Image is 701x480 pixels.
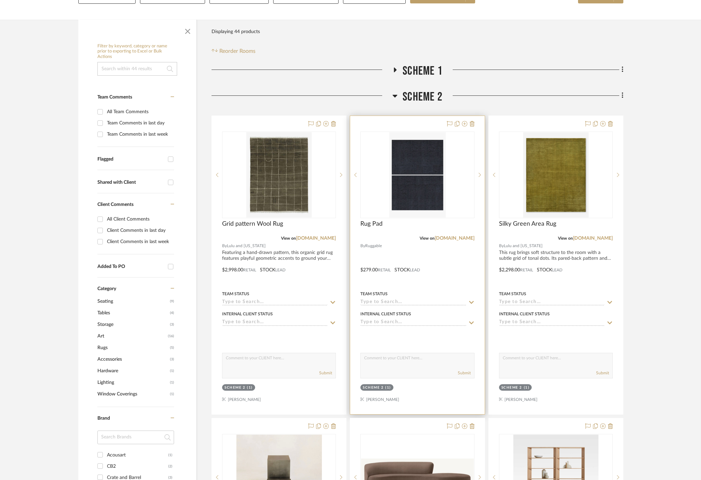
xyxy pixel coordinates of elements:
span: (3) [170,354,174,365]
span: Team Comments [97,95,132,100]
div: Team Status [360,291,388,297]
span: By [499,243,504,249]
span: By [222,243,227,249]
input: Type to Search… [360,319,466,326]
input: Type to Search… [222,299,328,306]
div: Flagged [97,156,165,162]
span: Grid pattern Wool Rug [222,220,283,228]
input: Type to Search… [499,319,605,326]
a: [DOMAIN_NAME] [435,236,474,241]
img: Grid pattern Wool Rug [246,132,312,217]
div: CB2 [107,461,168,472]
span: Silky Green Area Rug [499,220,556,228]
div: Team Comments in last week [107,129,172,140]
div: (1) [385,385,391,390]
span: By [360,243,365,249]
div: (1) [168,450,172,461]
img: Silky Green Area Rug [523,132,589,217]
span: Scheme 1 [403,64,442,78]
div: Client Comments in last day [107,225,172,236]
span: Lulu and [US_STATE] [227,243,266,249]
div: (1) [524,385,530,390]
span: Lighting [97,377,168,388]
div: Scheme 2 [501,385,522,390]
span: (3) [170,319,174,330]
div: 0 [361,132,474,218]
button: Submit [319,370,332,376]
div: Client Comments in last week [107,236,172,247]
span: Art [97,330,166,342]
img: Rug Pad [389,132,446,217]
span: View on [420,236,435,240]
a: [DOMAIN_NAME] [573,236,613,241]
div: Team Status [222,291,249,297]
span: Reorder Rooms [219,47,255,55]
span: Scheme 2 [403,90,442,104]
input: Type to Search… [360,299,466,306]
span: Seating [97,296,168,307]
span: Tables [97,307,168,319]
span: Brand [97,416,110,421]
span: Rugs [97,342,168,354]
button: Submit [596,370,609,376]
div: Shared with Client [97,180,165,185]
span: Window Coverings [97,388,168,400]
span: Category [97,286,116,292]
div: All Client Comments [107,214,172,225]
input: Type to Search… [499,299,605,306]
span: Accessories [97,354,168,365]
div: Acousart [107,450,168,461]
div: Team Comments in last day [107,118,172,129]
div: Internal Client Status [360,311,411,317]
span: (1) [170,365,174,376]
div: Added To PO [97,264,165,270]
div: Scheme 2 [363,385,384,390]
div: Internal Client Status [222,311,273,317]
h6: Filter by keyword, category or name prior to exporting to Excel or Bulk Actions [97,44,177,60]
div: (2) [168,461,172,472]
span: Hardware [97,365,168,377]
div: (1) [247,385,253,390]
input: Type to Search… [222,319,328,326]
div: Displaying 44 products [212,25,260,39]
span: (1) [170,389,174,400]
input: Search Brands [97,431,174,444]
div: Scheme 2 [224,385,245,390]
span: Ruggable [365,243,382,249]
button: Reorder Rooms [212,47,255,55]
div: Team Status [499,291,526,297]
span: Rug Pad [360,220,383,228]
input: Search within 44 results [97,62,177,76]
span: (1) [170,377,174,388]
button: Submit [458,370,471,376]
span: Storage [97,319,168,330]
span: (5) [170,342,174,353]
a: [DOMAIN_NAME] [296,236,336,241]
span: Client Comments [97,202,134,207]
span: Lulu and [US_STATE] [504,243,543,249]
button: Close [181,23,194,37]
span: (9) [170,296,174,307]
span: View on [281,236,296,240]
span: View on [558,236,573,240]
div: Internal Client Status [499,311,550,317]
span: (4) [170,307,174,318]
div: All Team Comments [107,106,172,117]
span: (16) [168,331,174,342]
